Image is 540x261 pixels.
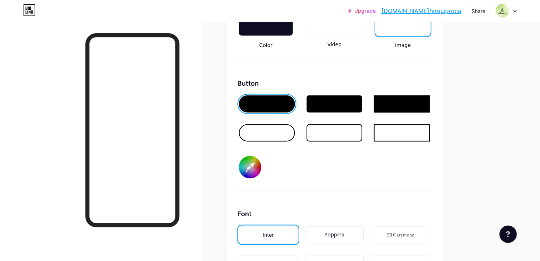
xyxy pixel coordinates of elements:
[375,42,431,49] span: Image
[237,78,431,88] div: Button
[306,41,363,48] span: Video
[495,4,509,18] img: Marketing Arquipro
[325,231,344,239] div: Poppins
[381,7,461,15] a: [DOMAIN_NAME]/arquiproca
[237,209,431,219] div: Font
[387,231,415,239] div: EB Garamond
[348,8,376,14] a: Upgrade
[237,42,294,49] span: Color
[472,7,485,15] div: Share
[263,231,274,239] div: Inter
